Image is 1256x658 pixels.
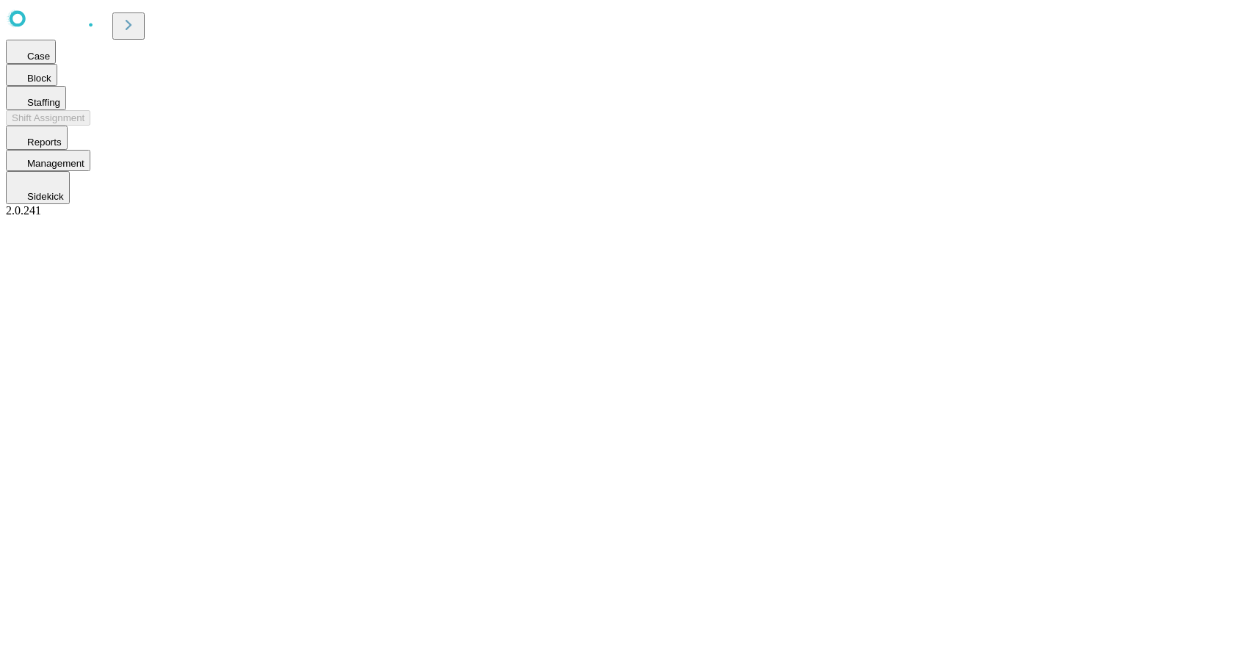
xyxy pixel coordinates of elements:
[6,126,68,150] button: Reports
[6,64,57,86] button: Block
[6,171,70,204] button: Sidekick
[27,51,50,62] span: Case
[27,137,62,148] span: Reports
[27,97,60,108] span: Staffing
[6,150,90,171] button: Management
[6,110,90,126] button: Shift Assignment
[6,86,66,110] button: Staffing
[27,73,51,84] span: Block
[27,191,64,202] span: Sidekick
[6,40,56,64] button: Case
[27,158,84,169] span: Management
[6,204,1250,217] div: 2.0.241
